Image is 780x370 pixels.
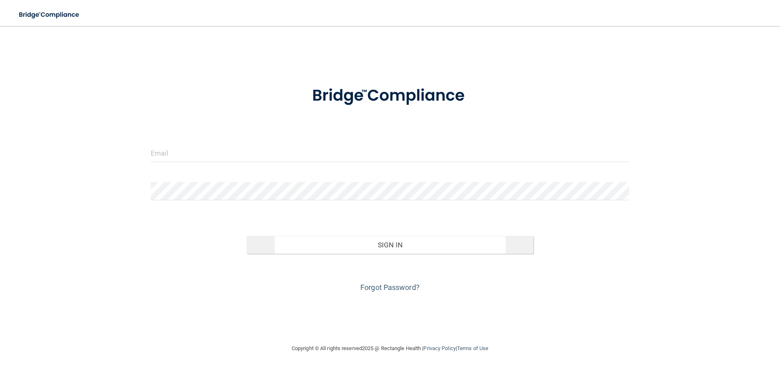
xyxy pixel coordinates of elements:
[242,335,538,361] div: Copyright © All rights reserved 2025 @ Rectangle Health | |
[295,75,485,117] img: bridge_compliance_login_screen.278c3ca4.svg
[247,236,534,254] button: Sign In
[639,312,770,345] iframe: Drift Widget Chat Controller
[12,6,87,23] img: bridge_compliance_login_screen.278c3ca4.svg
[457,345,488,351] a: Terms of Use
[151,144,629,162] input: Email
[360,283,420,292] a: Forgot Password?
[423,345,455,351] a: Privacy Policy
